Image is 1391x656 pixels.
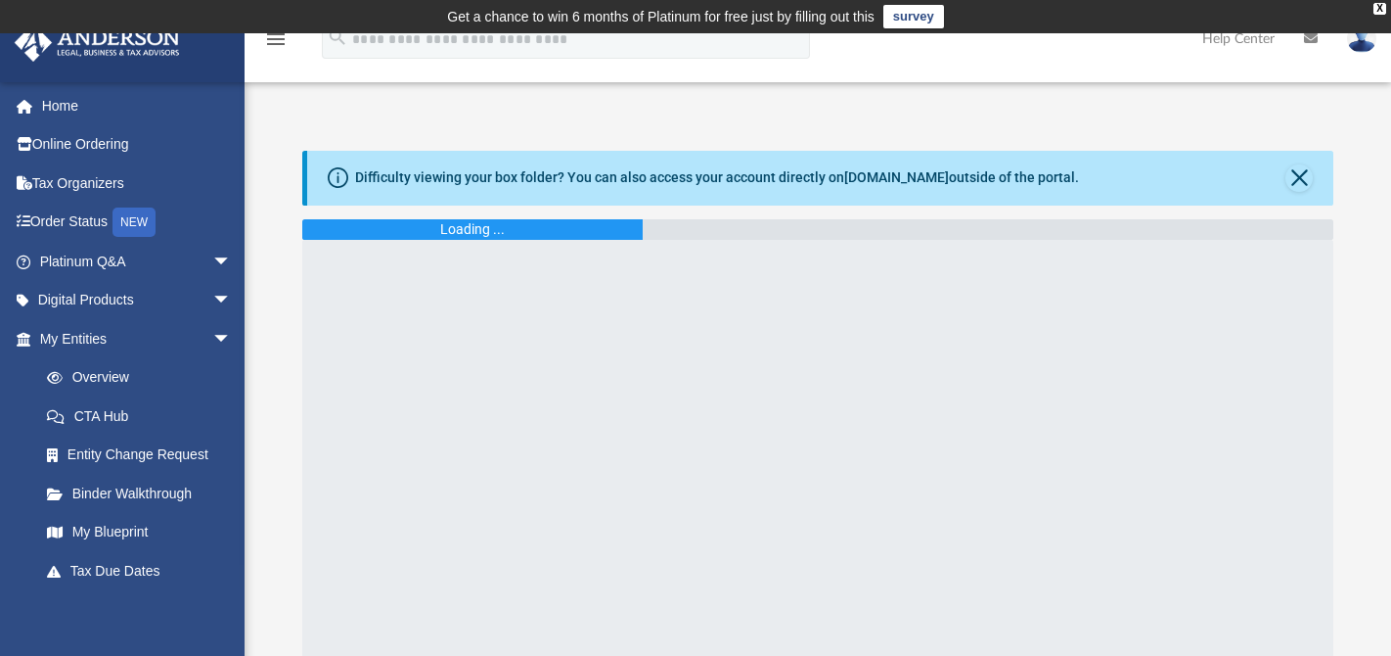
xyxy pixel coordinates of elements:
[844,169,949,185] a: [DOMAIN_NAME]
[14,125,261,164] a: Online Ordering
[883,5,944,28] a: survey
[27,358,261,398] a: Overview
[1373,3,1386,15] div: close
[112,208,156,237] div: NEW
[9,23,186,62] img: Anderson Advisors Platinum Portal
[327,26,348,48] i: search
[14,319,261,358] a: My Entitiesarrow_drop_down
[264,27,288,51] i: menu
[14,86,261,125] a: Home
[27,551,261,590] a: Tax Due Dates
[440,219,505,240] div: Loading ...
[264,37,288,51] a: menu
[14,242,261,281] a: Platinum Q&Aarrow_drop_down
[14,590,251,630] a: My Anderson Teamarrow_drop_down
[447,5,875,28] div: Get a chance to win 6 months of Platinum for free just by filling out this
[212,242,251,282] span: arrow_drop_down
[27,397,261,436] a: CTA Hub
[355,167,1079,188] div: Difficulty viewing your box folder? You can also access your account directly on outside of the p...
[212,319,251,359] span: arrow_drop_down
[212,281,251,321] span: arrow_drop_down
[1285,164,1313,192] button: Close
[27,513,251,552] a: My Blueprint
[27,436,261,475] a: Entity Change Request
[14,164,261,203] a: Tax Organizers
[14,203,261,243] a: Order StatusNEW
[212,590,251,631] span: arrow_drop_down
[27,474,261,513] a: Binder Walkthrough
[14,281,261,320] a: Digital Productsarrow_drop_down
[1347,24,1376,53] img: User Pic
